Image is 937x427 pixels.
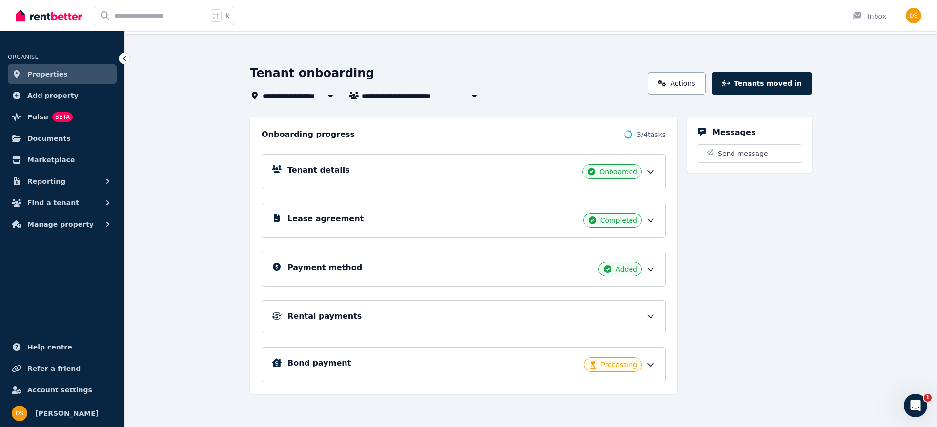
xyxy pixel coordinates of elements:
span: BETA [52,112,73,122]
h5: Payment method [287,262,362,273]
span: Processing [601,360,637,369]
a: Add property [8,86,117,105]
span: Send message [718,149,768,158]
span: Find a tenant [27,197,79,209]
a: PulseBETA [8,107,117,127]
button: Send message [697,145,802,162]
span: Onboarded [599,167,637,176]
a: Account settings [8,380,117,400]
img: Dan Spasojevic [906,8,921,23]
h2: Onboarding progress [262,129,355,140]
span: Help centre [27,341,72,353]
span: 1 [924,394,932,402]
h1: Tenant onboarding [250,65,374,81]
span: Account settings [27,384,92,396]
img: Dan Spasojevic [12,406,27,421]
span: Properties [27,68,68,80]
span: ORGANISE [8,54,39,60]
a: Properties [8,64,117,84]
span: Completed [600,215,637,225]
span: k [225,12,229,19]
a: Help centre [8,337,117,357]
a: Documents [8,129,117,148]
div: Inbox [852,11,886,21]
h5: Rental payments [287,311,362,322]
a: Refer a friend [8,359,117,378]
button: Reporting [8,172,117,191]
button: Manage property [8,214,117,234]
span: Pulse [27,111,48,123]
a: Marketplace [8,150,117,170]
span: [PERSON_NAME] [35,408,99,419]
img: Bond Details [272,358,282,367]
span: 3 / 4 tasks [637,130,666,139]
span: Added [615,264,637,274]
button: Tenants moved in [712,72,812,95]
span: Documents [27,133,71,144]
img: Rental Payments [272,312,282,320]
iframe: Intercom live chat [904,394,927,417]
a: Actions [648,72,706,95]
img: RentBetter [16,8,82,23]
span: Reporting [27,175,65,187]
span: Add property [27,90,79,101]
h5: Bond payment [287,357,351,369]
span: Marketplace [27,154,75,166]
span: Manage property [27,218,94,230]
h5: Lease agreement [287,213,364,225]
button: Find a tenant [8,193,117,213]
span: Refer a friend [27,363,81,374]
h5: Tenant details [287,164,350,176]
h5: Messages [713,127,755,138]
